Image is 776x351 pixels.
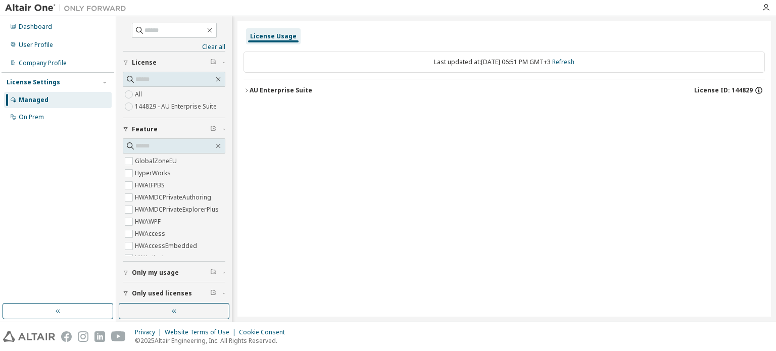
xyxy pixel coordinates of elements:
label: 144829 - AU Enterprise Suite [135,101,219,113]
div: Managed [19,96,48,104]
label: HWAccessEmbedded [135,240,199,252]
label: GlobalZoneEU [135,155,179,167]
img: instagram.svg [78,331,88,342]
span: Only used licenses [132,289,192,297]
div: License Usage [250,32,297,40]
label: HWAMDCPrivateAuthoring [135,191,213,204]
label: HWAMDCPrivateExplorerPlus [135,204,221,216]
span: Clear filter [210,269,216,277]
div: Company Profile [19,59,67,67]
label: HWAccess [135,228,167,240]
div: Privacy [135,328,165,336]
div: User Profile [19,41,53,49]
label: HWAWPF [135,216,163,228]
button: License [123,52,225,74]
img: youtube.svg [111,331,126,342]
button: Feature [123,118,225,140]
label: HWAIFPBS [135,179,167,191]
div: Last updated at: [DATE] 06:51 PM GMT+3 [244,52,765,73]
button: Only my usage [123,262,225,284]
a: Refresh [552,58,574,66]
img: facebook.svg [61,331,72,342]
span: Clear filter [210,125,216,133]
span: Feature [132,125,158,133]
button: Only used licenses [123,282,225,305]
span: Clear filter [210,59,216,67]
div: On Prem [19,113,44,121]
div: License Settings [7,78,60,86]
div: Website Terms of Use [165,328,239,336]
img: linkedin.svg [94,331,105,342]
img: Altair One [5,3,131,13]
div: Dashboard [19,23,52,31]
span: Only my usage [132,269,179,277]
span: License [132,59,157,67]
img: altair_logo.svg [3,331,55,342]
p: © 2025 Altair Engineering, Inc. All Rights Reserved. [135,336,291,345]
span: License ID: 144829 [694,86,753,94]
a: Clear all [123,43,225,51]
div: Cookie Consent [239,328,291,336]
span: Clear filter [210,289,216,297]
div: AU Enterprise Suite [250,86,312,94]
label: HyperWorks [135,167,173,179]
label: All [135,88,144,101]
label: HWActivate [135,252,169,264]
button: AU Enterprise SuiteLicense ID: 144829 [244,79,765,102]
